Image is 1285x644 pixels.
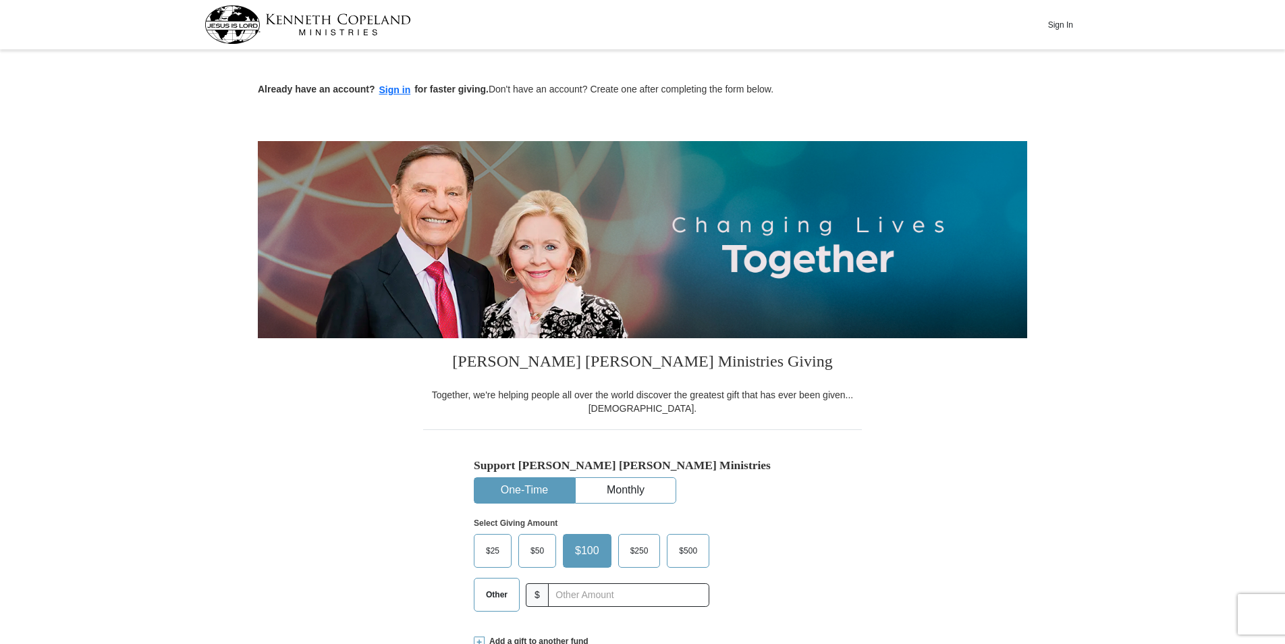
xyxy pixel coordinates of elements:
button: One-Time [474,478,574,503]
button: Sign In [1040,14,1081,35]
p: Don't have an account? Create one after completing the form below. [258,82,1027,98]
span: Other [479,585,514,605]
span: $50 [524,541,551,561]
strong: Already have an account? for faster giving. [258,84,489,95]
button: Sign in [375,82,415,98]
span: $25 [479,541,506,561]
strong: Select Giving Amount [474,518,557,528]
input: Other Amount [548,583,709,607]
span: $500 [672,541,704,561]
span: $100 [568,541,606,561]
div: Together, we're helping people all over the world discover the greatest gift that has ever been g... [423,388,862,415]
button: Monthly [576,478,676,503]
img: kcm-header-logo.svg [204,5,411,44]
span: $250 [624,541,655,561]
span: $ [526,583,549,607]
h5: Support [PERSON_NAME] [PERSON_NAME] Ministries [474,458,811,473]
h3: [PERSON_NAME] [PERSON_NAME] Ministries Giving [423,338,862,388]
